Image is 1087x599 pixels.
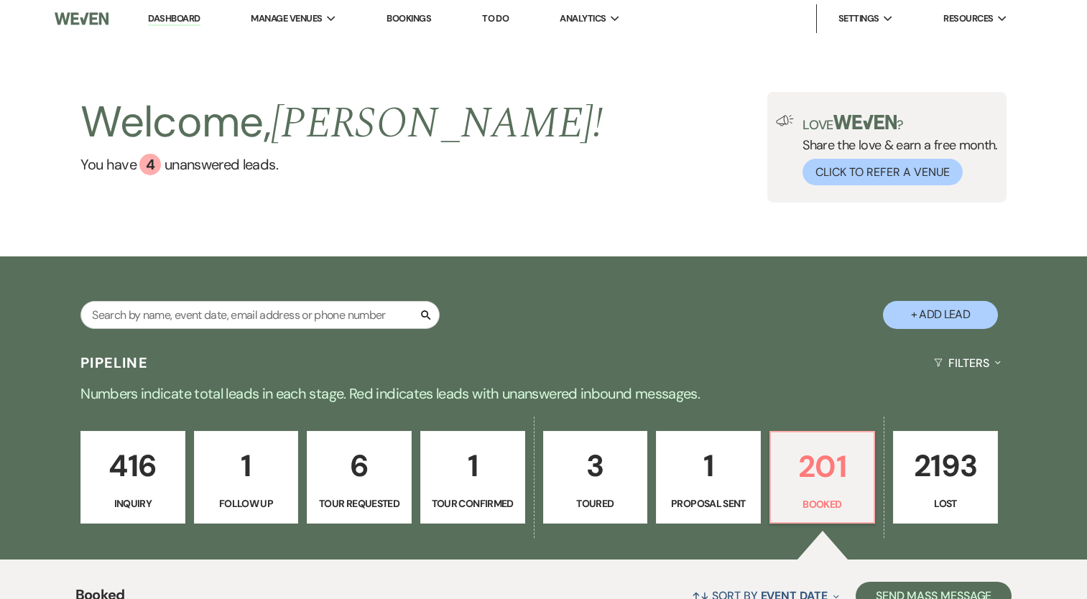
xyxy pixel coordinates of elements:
[251,11,322,26] span: Manage Venues
[552,496,639,511] p: Toured
[943,11,993,26] span: Resources
[194,431,299,524] a: 1Follow Up
[387,12,431,24] a: Bookings
[776,115,794,126] img: loud-speaker-illustration.svg
[139,154,161,175] div: 4
[656,431,761,524] a: 1Proposal Sent
[90,442,176,490] p: 416
[802,115,998,131] p: Love ?
[90,496,176,511] p: Inquiry
[55,4,108,34] img: Weven Logo
[80,154,603,175] a: You have 4 unanswered leads.
[482,12,509,24] a: To Do
[80,431,185,524] a: 416Inquiry
[316,442,402,490] p: 6
[80,92,603,154] h2: Welcome,
[794,115,998,185] div: Share the love & earn a free month.
[203,496,290,511] p: Follow Up
[420,431,525,524] a: 1Tour Confirmed
[893,431,998,524] a: 2193Lost
[316,496,402,511] p: Tour Requested
[27,382,1061,405] p: Numbers indicate total leads in each stage. Red indicates leads with unanswered inbound messages.
[928,344,1007,382] button: Filters
[430,442,516,490] p: 1
[307,431,412,524] a: 6Tour Requested
[902,496,989,511] p: Lost
[271,90,603,157] span: [PERSON_NAME] !
[769,431,876,524] a: 201Booked
[802,159,963,185] button: Click to Refer a Venue
[665,442,751,490] p: 1
[883,301,998,329] button: + Add Lead
[80,353,148,373] h3: Pipeline
[780,496,866,512] p: Booked
[665,496,751,511] p: Proposal Sent
[80,301,440,329] input: Search by name, event date, email address or phone number
[430,496,516,511] p: Tour Confirmed
[833,115,897,129] img: weven-logo-green.svg
[780,442,866,491] p: 201
[203,442,290,490] p: 1
[543,431,648,524] a: 3Toured
[838,11,879,26] span: Settings
[148,12,200,26] a: Dashboard
[552,442,639,490] p: 3
[902,442,989,490] p: 2193
[560,11,606,26] span: Analytics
